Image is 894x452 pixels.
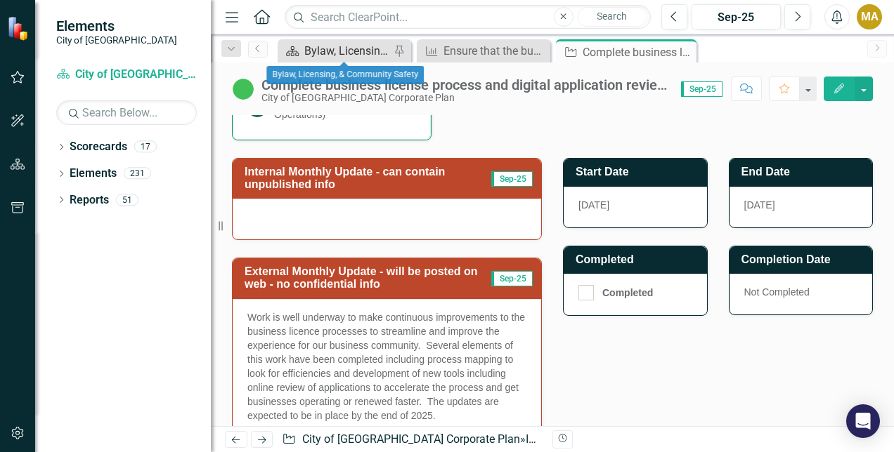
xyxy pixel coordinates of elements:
div: » » [282,432,542,448]
div: Sep-25 [697,9,776,26]
small: City of [GEOGRAPHIC_DATA] [56,34,177,46]
h3: End Date [741,166,866,178]
span: Sep-25 [491,271,533,286]
div: City of [GEOGRAPHIC_DATA] Corporate Plan [261,93,667,103]
span: Sep-25 [491,171,533,187]
h3: Completed [576,253,700,266]
a: Elements [70,166,117,182]
div: 17 [134,141,157,153]
a: City of [GEOGRAPHIC_DATA] Corporate Plan [302,432,520,446]
h3: Completion Date [741,253,866,266]
a: Scorecards [70,139,127,155]
span: Elements [56,18,177,34]
div: 51 [116,194,138,206]
a: Ensure that the business licensing process and service delivery is capable of processing 20% more... [420,42,547,60]
p: Work is well underway to make continuous improvements to the business licence processes to stream... [247,310,526,423]
span: Search [597,11,627,22]
div: Ensure that the business licensing process and service delivery is capable of processing 20% more... [443,42,547,60]
div: Bylaw, Licensing, & Community Safety [266,66,424,84]
span: Sep-25 [681,81,723,97]
h3: Start Date [576,166,700,178]
span: [DATE] [578,199,609,211]
span: [DATE] [744,199,775,211]
h3: Internal Monthly Update - can contain unpublished info [245,166,491,190]
input: Search Below... [56,100,197,125]
div: Complete business license process and digital application review [583,44,693,61]
h3: External Monthly Update - will be posted on web - no confidential info [245,265,491,290]
div: Not Completed [730,274,873,314]
a: Reports [70,192,109,208]
div: Bylaw, Licensing, & Community Safety [304,42,390,60]
button: MA [857,4,882,29]
a: Bylaw, Licensing, & Community Safety [281,42,390,60]
div: Complete business license process and digital application review [261,77,667,93]
button: Search [577,7,647,27]
div: Open Intercom Messenger [846,404,880,438]
img: In Progress [232,78,254,100]
img: ClearPoint Strategy [7,16,32,41]
input: Search ClearPoint... [285,5,651,29]
button: Sep-25 [692,4,781,29]
div: 231 [124,168,151,180]
a: City of [GEOGRAPHIC_DATA] Corporate Plan [56,67,197,83]
a: Initiatives [526,432,574,446]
